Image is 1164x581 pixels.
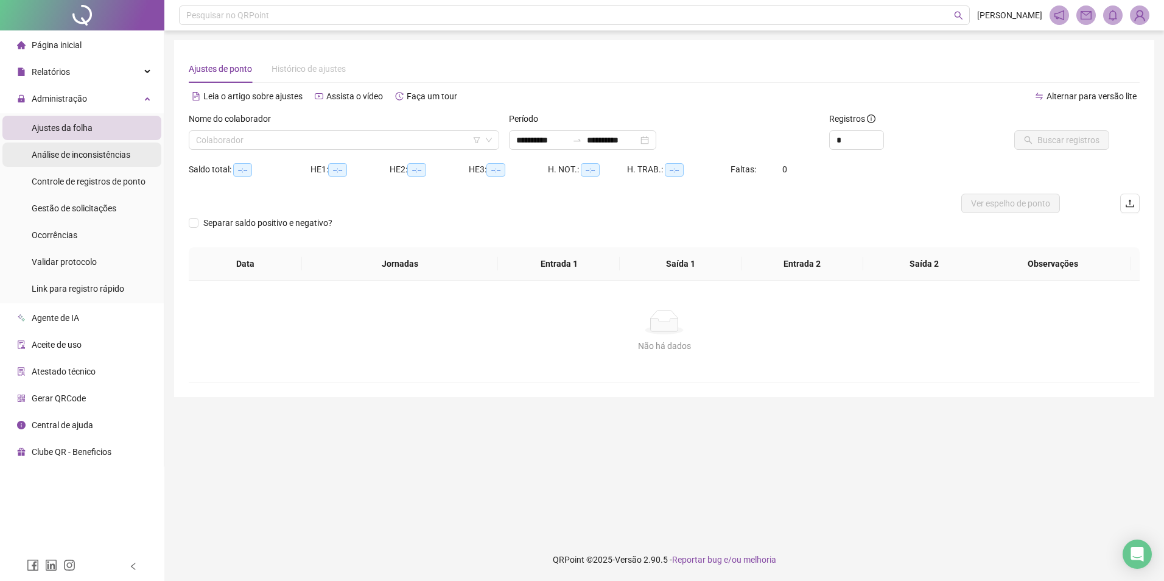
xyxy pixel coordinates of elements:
[17,94,26,103] span: lock
[954,11,963,20] span: search
[1107,10,1118,21] span: bell
[27,559,39,571] span: facebook
[395,92,404,100] span: history
[627,163,731,177] div: H. TRAB.:
[17,340,26,349] span: audit
[986,257,1121,270] span: Observações
[192,92,200,100] span: file-text
[32,393,86,403] span: Gerar QRCode
[473,136,480,144] span: filter
[581,163,600,177] span: --:--
[548,163,627,177] div: H. NOT.:
[63,559,75,571] span: instagram
[310,163,390,177] div: HE 1:
[326,91,383,101] span: Assista o vídeo
[829,112,875,125] span: Registros
[620,247,742,281] th: Saída 1
[1123,540,1152,569] div: Open Intercom Messenger
[572,135,582,145] span: to
[129,562,138,571] span: left
[665,163,684,177] span: --:--
[328,163,347,177] span: --:--
[189,163,310,177] div: Saldo total:
[233,163,252,177] span: --:--
[189,247,302,281] th: Data
[32,150,130,160] span: Análise de inconsistências
[17,68,26,76] span: file
[32,257,97,267] span: Validar protocolo
[485,136,493,144] span: down
[1081,10,1092,21] span: mail
[32,447,111,457] span: Clube QR - Beneficios
[302,247,498,281] th: Jornadas
[32,94,87,104] span: Administração
[32,340,82,350] span: Aceite de uso
[407,163,426,177] span: --:--
[164,538,1164,581] footer: QRPoint © 2025 - 2.90.5 -
[672,555,776,565] span: Reportar bug e/ou melhoria
[742,247,863,281] th: Entrada 2
[1131,6,1149,24] img: 93983
[189,64,252,74] span: Ajustes de ponto
[45,559,57,571] span: linkedin
[32,367,96,376] span: Atestado técnico
[731,164,758,174] span: Faltas:
[469,163,548,177] div: HE 3:
[17,394,26,403] span: qrcode
[976,247,1131,281] th: Observações
[961,194,1060,213] button: Ver espelho de ponto
[32,67,70,77] span: Relatórios
[1047,91,1137,101] span: Alternar para versão lite
[272,64,346,74] span: Histórico de ajustes
[32,123,93,133] span: Ajustes da folha
[17,448,26,456] span: gift
[203,91,303,101] span: Leia o artigo sobre ajustes
[863,247,985,281] th: Saída 2
[189,112,279,125] label: Nome do colaborador
[17,41,26,49] span: home
[32,230,77,240] span: Ocorrências
[32,420,93,430] span: Central de ajuda
[1125,199,1135,208] span: upload
[498,247,620,281] th: Entrada 1
[32,177,145,186] span: Controle de registros de ponto
[572,135,582,145] span: swap-right
[198,216,337,230] span: Separar saldo positivo e negativo?
[407,91,457,101] span: Faça um tour
[977,9,1042,22] span: [PERSON_NAME]
[1014,130,1109,150] button: Buscar registros
[509,112,546,125] label: Período
[1054,10,1065,21] span: notification
[867,114,875,123] span: info-circle
[1035,92,1043,100] span: swap
[782,164,787,174] span: 0
[32,40,82,50] span: Página inicial
[315,92,323,100] span: youtube
[615,555,642,565] span: Versão
[203,339,1125,353] div: Não há dados
[17,367,26,376] span: solution
[17,421,26,429] span: info-circle
[390,163,469,177] div: HE 2:
[486,163,505,177] span: --:--
[32,203,116,213] span: Gestão de solicitações
[32,284,124,294] span: Link para registro rápido
[32,313,79,323] span: Agente de IA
